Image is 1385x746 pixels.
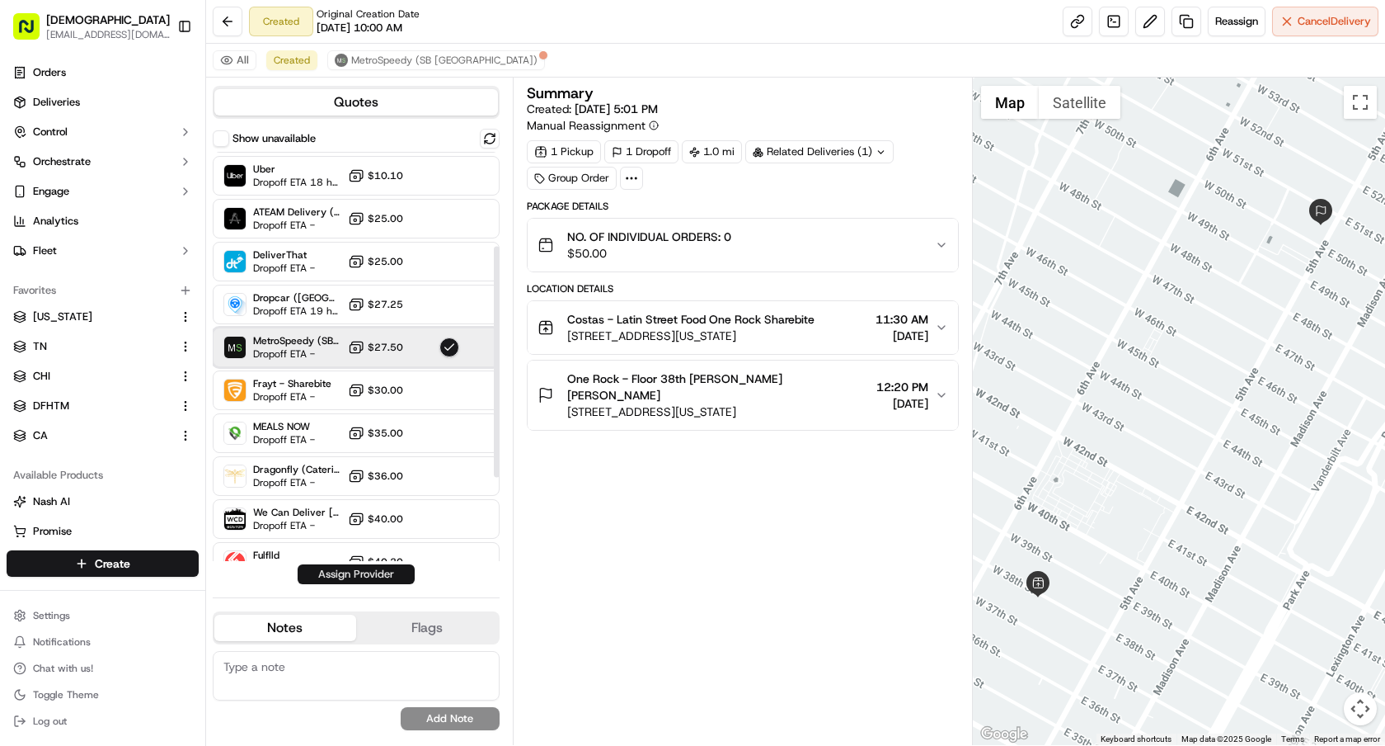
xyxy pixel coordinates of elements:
span: MetroSpeedy (SB [GEOGRAPHIC_DATA]) [253,334,341,347]
a: Deliveries [7,89,199,116]
span: [STREET_ADDRESS][US_STATE] [567,404,870,420]
img: MEALS NOW [224,423,246,444]
button: Costas - Latin Street Food One Rock Sharebite[STREET_ADDRESS][US_STATE]11:30 AM[DATE] [528,301,958,354]
button: $27.50 [348,339,403,356]
span: $50.00 [567,245,731,262]
div: Location Details [527,282,959,295]
span: Fleet [33,243,57,258]
span: Cancel Delivery [1298,14,1371,29]
button: Toggle Theme [7,683,199,706]
a: Nash AI [13,494,192,509]
div: Related Deliveries (1) [745,140,894,163]
span: Dropoff ETA 19 hours [253,305,341,318]
span: Frayt - Sharebite [253,377,331,390]
button: [DEMOGRAPHIC_DATA][EMAIL_ADDRESS][DOMAIN_NAME] [7,7,171,46]
span: TN [33,339,47,354]
span: Engage [33,184,69,199]
button: CancelDelivery [1272,7,1378,36]
span: NO. OF INDIVIDUAL ORDERS: 0 [567,229,731,245]
div: 💻 [139,326,153,339]
a: Promise [13,524,192,539]
span: MetroSpeedy (SB [GEOGRAPHIC_DATA]) [351,54,538,67]
span: [STREET_ADDRESS][US_STATE] [567,328,815,344]
img: Uber [224,165,246,186]
p: Welcome 👋 [16,66,300,92]
div: Group Order [527,167,617,190]
span: Created: [527,101,658,117]
img: MetroSpeedy (SB NYC) [224,337,246,358]
button: Show satellite imagery [1039,86,1120,119]
span: Orchestrate [33,154,91,169]
button: Chat with us! [7,657,199,680]
span: Orders [33,65,66,80]
span: $25.00 [368,212,403,225]
img: DeliverThat [224,251,246,272]
button: Settings [7,604,199,627]
span: CA [33,428,48,443]
a: 📗Knowledge Base [10,318,133,347]
span: Log out [33,715,67,728]
a: Orders [7,59,199,86]
span: Dropoff ETA - [253,390,331,404]
img: Dragonfly (Catering Onfleet) [224,465,246,487]
button: $30.00 [348,382,403,399]
button: Promise [7,518,199,545]
img: Google [977,724,1031,745]
button: CHI [7,363,199,390]
span: $40.20 [368,555,403,569]
button: [US_STATE] [7,304,199,330]
button: $10.10 [348,168,403,184]
button: Flags [356,615,498,641]
span: Dropoff ETA - [253,433,315,446]
button: Orchestrate [7,149,199,175]
h3: Summary [527,86,594,101]
button: CA [7,423,199,449]
span: Notifications [33,635,91,649]
span: $30.00 [368,384,403,397]
button: Toggle fullscreen view [1344,86,1377,119]
span: Klarizel Pensader [51,256,136,269]
a: Powered byPylon [116,364,200,377]
span: Analytics [33,214,78,229]
span: 11:30 AM [876,311,928,328]
span: $25.00 [368,255,403,268]
span: DeliverThat [253,248,315,262]
span: [US_STATE] [33,309,92,324]
img: Nash [16,17,49,50]
button: Create [7,550,199,577]
div: 1 Dropoff [604,140,678,163]
img: Frayt - Sharebite [224,380,246,401]
span: CHI [33,369,50,384]
span: Costas - Latin Street Food One Rock Sharebite [567,311,815,328]
span: Uber [253,163,341,176]
a: 💻API Documentation [133,318,271,347]
span: $36.00 [368,470,403,483]
span: Fulflld [253,549,315,562]
span: [DEMOGRAPHIC_DATA] [46,12,170,28]
a: CHI [13,369,172,384]
button: $36.00 [348,468,403,484]
a: CA [13,428,172,443]
div: 📗 [16,326,30,339]
button: $25.00 [348,253,403,270]
button: MetroSpeedy (SB [GEOGRAPHIC_DATA]) [327,50,545,70]
span: [DATE] [876,395,928,412]
span: $35.00 [368,427,403,440]
button: $40.20 [348,554,403,570]
div: Favorites [7,277,199,304]
a: DFHTM [13,399,172,413]
button: [EMAIL_ADDRESS][DOMAIN_NAME] [46,28,170,41]
a: Report a map error [1314,734,1380,744]
span: [DATE] [876,328,928,344]
a: Terms (opens in new tab) [1281,734,1304,744]
button: Control [7,119,199,145]
div: 1.0 mi [682,140,742,163]
img: We Can Deliver Boston [224,508,246,530]
button: DFHTM [7,393,199,419]
input: Got a question? Start typing here... [43,106,297,124]
div: Start new chat [74,158,270,174]
span: [DATE] [148,256,182,269]
span: We Can Deliver [GEOGRAPHIC_DATA] [253,506,341,519]
button: Assign Provider [298,564,415,584]
a: TN [13,339,172,354]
